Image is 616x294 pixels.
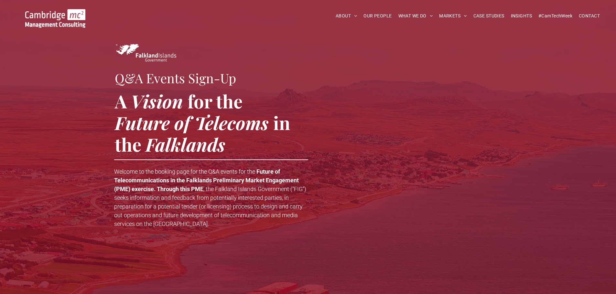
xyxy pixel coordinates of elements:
span: in [273,110,290,135]
a: FULL INFO [115,265,179,281]
a: WHAT WE DO [395,11,436,21]
a: #CamTechWeek [535,11,576,21]
span: , the Falkland Islands Government (“FIG”) seeks information and feedback from potentially interes... [114,186,306,227]
span: Future of Telecoms [115,110,269,135]
span: FULL INFO [135,265,158,281]
a: CONTACT [576,11,603,21]
strong: Future of Telecommunications in the Falklands Preliminary Market Engagement (PME) exercise. Throu... [114,168,299,192]
a: OUR PEOPLE [360,11,395,21]
span: Vision [131,89,183,113]
span: Falklands [146,132,225,156]
a: INSIGHTS [508,11,535,21]
a: CASE STUDIES [470,11,508,21]
a: ABOUT [332,11,361,21]
span: A [115,89,127,113]
a: REGISTER [192,265,256,281]
span: the [115,132,141,156]
span: REGISTER [213,265,235,281]
span: for the [188,89,243,113]
img: Cambridge MC Logo [25,9,85,28]
span: Q&A Events Sign-Up [115,69,236,86]
span: Welcome to the booking page for the Q&A events for the [114,168,255,175]
a: MARKETS [436,11,470,21]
